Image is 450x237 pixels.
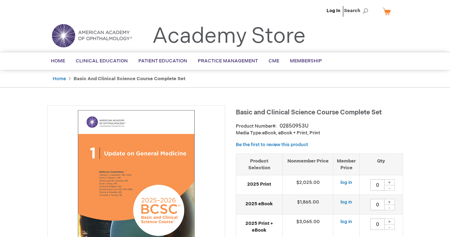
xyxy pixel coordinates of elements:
a: log in [340,199,352,205]
span: Membership [290,58,322,64]
input: Qty [370,199,385,210]
td: $2,025.00 [282,175,333,195]
a: Log In [327,8,340,14]
div: - [384,185,395,191]
span: Basic and Clinical Science Course Complete Set [236,109,382,116]
p: eBook, eBook + Print, Print [236,130,403,136]
div: - [384,224,395,230]
span: Practice Management [198,58,258,64]
strong: Media Type: [236,130,262,136]
input: Qty [370,179,385,191]
div: - [384,205,395,210]
input: Qty [370,218,385,230]
span: CME [269,58,279,64]
strong: 2025 Print [240,181,279,188]
div: 02850953U [280,123,308,130]
strong: Basic and Clinical Science Course Complete Set [74,76,185,82]
th: Member Price [333,154,360,175]
a: log in [340,219,352,225]
a: Academy Store [152,24,306,49]
span: Patient Education [138,58,187,64]
span: Clinical Education [76,58,128,64]
th: Product Selection [236,154,283,175]
span: Search [344,4,371,18]
span: Home [51,58,65,64]
a: Home [53,76,66,82]
strong: Product Number [236,123,277,129]
td: $1,865.00 [282,195,333,215]
a: log in [340,180,352,185]
strong: 2025 eBook [240,201,279,207]
th: Nonmember Price [282,154,333,175]
div: + [384,179,395,185]
a: Be the first to review this product [236,142,308,148]
div: + [384,218,395,225]
th: Qty [360,154,403,175]
div: + [384,199,395,205]
strong: 2025 Print + eBook [240,220,279,233]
